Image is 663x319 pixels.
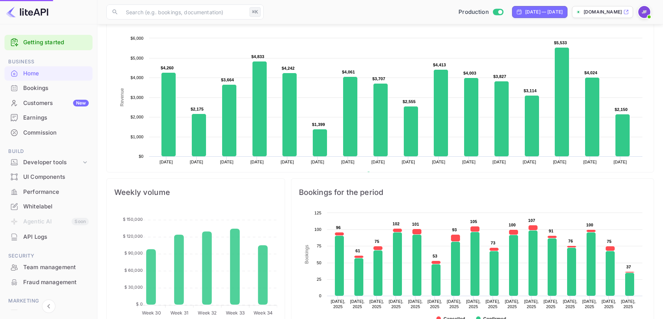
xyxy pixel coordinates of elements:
text: [DATE], 2025 [524,299,539,309]
div: Earnings [23,114,89,122]
text: [DATE] [553,160,566,164]
a: Getting started [23,38,89,47]
text: 73 [491,241,496,245]
text: 96 [336,225,341,230]
a: CustomersNew [4,96,93,110]
text: [DATE] [462,160,476,164]
div: Fraud management [23,278,89,287]
div: Switch to Sandbox mode [455,8,506,16]
text: $2,175 [191,107,204,111]
text: 25 [317,277,321,282]
text: 91 [549,229,554,233]
text: 125 [314,211,321,215]
a: Bookings [4,81,93,95]
span: Weekly volume [114,186,277,198]
text: $4,000 [130,75,143,80]
tspan: Week 34 [254,310,273,316]
span: Build [4,147,93,156]
div: UI Components [23,173,89,181]
text: [DATE] [372,160,385,164]
text: [DATE], 2025 [621,299,636,309]
span: Marketing [4,297,93,305]
text: [DATE] [311,160,324,164]
span: Security [4,252,93,260]
tspan: Week 33 [226,310,245,316]
text: $1,000 [130,135,143,139]
text: $4,260 [161,66,174,70]
text: [DATE] [432,160,445,164]
text: [DATE], 2025 [602,299,616,309]
text: 93 [452,228,457,232]
text: [DATE], 2025 [447,299,461,309]
text: $1,399 [312,122,325,127]
div: Bookings [4,81,93,96]
text: 102 [393,222,400,226]
text: Revenue [119,88,125,106]
text: $5,533 [554,40,567,45]
div: Vouchers [23,309,89,317]
tspan: Week 31 [170,310,188,316]
text: $3,000 [130,95,143,100]
text: 100 [586,223,593,227]
div: [DATE] — [DATE] [525,9,563,15]
text: 75 [375,239,379,244]
text: [DATE], 2025 [505,299,520,309]
text: [DATE], 2025 [582,299,597,309]
a: Fraud management [4,275,93,289]
a: Whitelabel [4,199,93,213]
p: [DOMAIN_NAME] [584,9,622,15]
tspan: Week 30 [142,310,161,316]
text: [DATE], 2025 [544,299,558,309]
tspan: Week 32 [198,310,217,316]
button: Collapse navigation [42,300,55,313]
div: Team management [4,260,93,275]
div: Performance [23,188,89,196]
text: 76 [568,239,573,243]
text: [DATE] [281,160,294,164]
text: 105 [470,219,477,224]
text: 101 [412,222,419,226]
text: 100 [509,223,516,227]
tspan: $ 90,000 [124,250,143,256]
text: [DATE] [523,160,536,164]
div: Home [4,66,93,81]
text: [DATE], 2025 [466,299,481,309]
div: Home [23,69,89,78]
text: [DATE] [341,160,355,164]
tspan: $ 0 [136,301,142,307]
text: $3,114 [524,88,537,93]
text: [DATE] [614,160,627,164]
div: Fraud management [4,275,93,290]
text: $3,707 [372,76,385,81]
a: API Logs [4,230,93,244]
tspan: $ 150,000 [123,217,143,222]
div: ⌘K [249,7,261,17]
text: [DATE] [160,160,173,164]
div: Getting started [4,35,93,50]
tspan: $ 30,000 [124,285,143,290]
text: [DATE], 2025 [350,299,365,309]
text: [DATE], 2025 [563,299,578,309]
text: $4,024 [584,70,597,75]
text: 100 [314,227,321,232]
a: UI Components [4,170,93,184]
text: [DATE] [583,160,597,164]
text: $4,003 [463,71,476,75]
text: $2,150 [615,107,628,112]
text: $2,555 [403,99,416,104]
text: $4,833 [251,54,264,59]
text: $2,000 [130,115,143,119]
div: Click to change the date range period [512,6,567,18]
text: [DATE], 2025 [369,299,384,309]
a: Commission [4,126,93,139]
div: Developer tools [23,158,81,167]
span: Production [458,8,489,16]
text: [DATE], 2025 [331,299,345,309]
a: Performance [4,185,93,199]
img: LiteAPI logo [6,6,48,18]
text: [DATE], 2025 [408,299,423,309]
a: Team management [4,260,93,274]
img: Jenny Frimer [638,6,650,18]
